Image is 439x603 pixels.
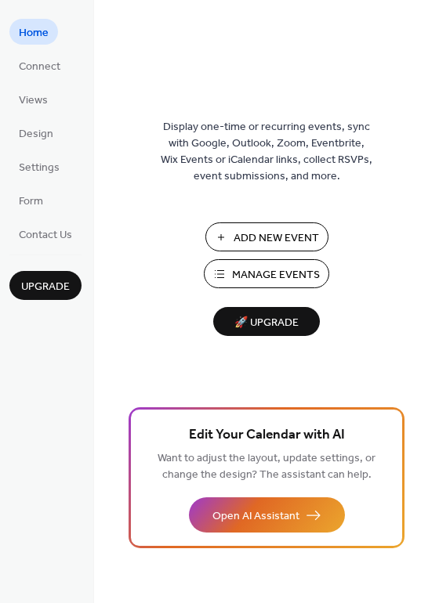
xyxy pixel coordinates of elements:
[9,86,57,112] a: Views
[9,187,53,213] a: Form
[205,222,328,251] button: Add New Event
[19,92,48,109] span: Views
[158,448,376,486] span: Want to adjust the layout, update settings, or change the design? The assistant can help.
[19,126,53,143] span: Design
[19,25,49,42] span: Home
[9,221,82,247] a: Contact Us
[232,267,320,283] span: Manage Events
[9,153,69,179] a: Settings
[19,160,60,176] span: Settings
[189,424,345,446] span: Edit Your Calendar with AI
[9,19,58,45] a: Home
[189,497,345,533] button: Open AI Assistant
[213,307,320,336] button: 🚀 Upgrade
[234,230,319,247] span: Add New Event
[223,312,310,334] span: 🚀 Upgrade
[212,508,299,525] span: Open AI Assistant
[19,227,72,244] span: Contact Us
[19,59,60,75] span: Connect
[9,271,82,300] button: Upgrade
[19,193,43,210] span: Form
[204,259,329,288] button: Manage Events
[9,120,63,146] a: Design
[9,52,70,78] a: Connect
[161,119,372,185] span: Display one-time or recurring events, sync with Google, Outlook, Zoom, Eventbrite, Wix Events or ...
[21,279,70,295] span: Upgrade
